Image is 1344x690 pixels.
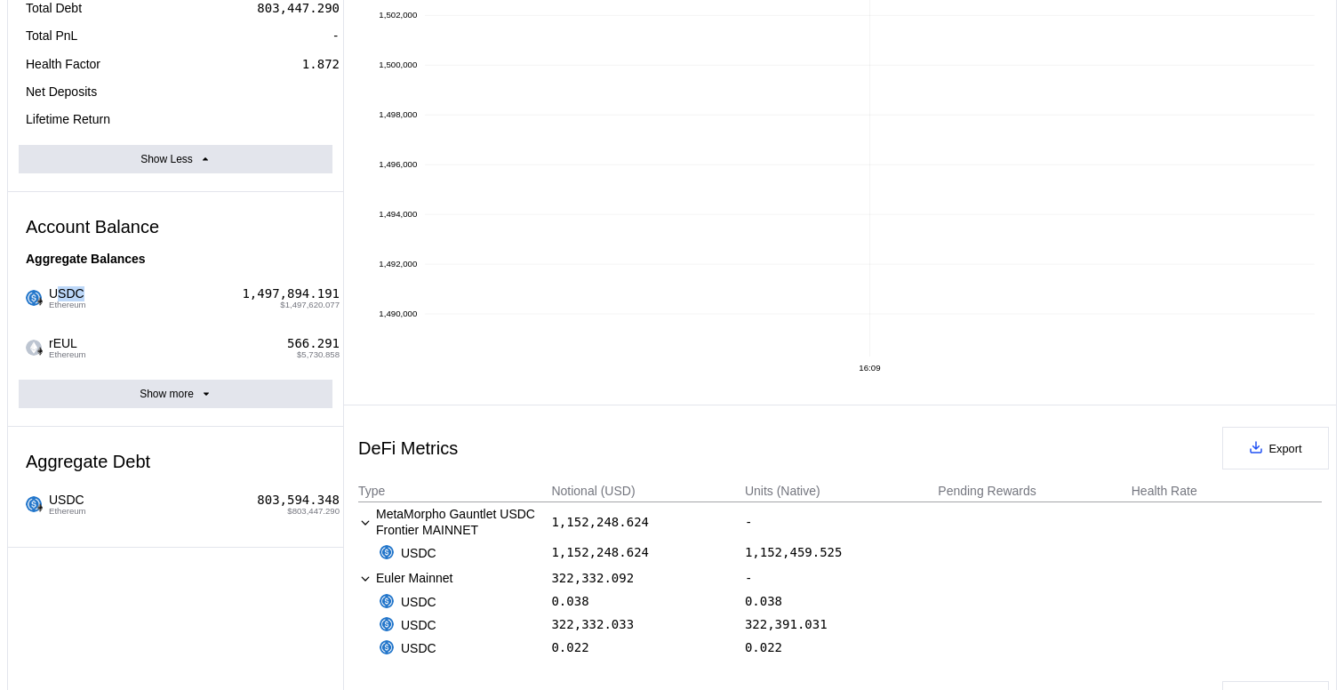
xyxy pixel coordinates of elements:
[380,545,394,559] img: usdc.png
[745,484,820,498] div: Units (Native)
[19,210,332,245] div: Account Balance
[36,347,44,356] img: svg+xml,%3c
[859,363,880,373] text: 16:09
[380,640,436,656] div: USDC
[26,28,77,44] div: Total PnL
[358,569,548,587] div: Euler Mainnet
[379,309,417,318] text: 1,490,000
[19,380,332,408] button: Show more
[49,507,86,516] span: Ethereum
[49,350,86,359] span: Ethereum
[379,10,417,20] text: 1,502,000
[302,56,340,72] div: 1.872
[140,388,194,400] div: Show more
[358,438,458,459] div: DeFi Metrics
[745,569,935,587] div: -
[26,56,100,72] div: Health Factor
[379,60,417,69] text: 1,500,000
[332,84,340,100] div: -
[19,245,332,273] div: Aggregate Balances
[1222,427,1329,469] button: Export
[745,506,935,538] div: -
[551,571,634,585] div: 322,332.092
[42,493,86,516] span: USDC
[379,159,417,169] text: 1,496,000
[332,28,340,44] div: -
[380,640,394,654] img: usdc.png
[745,640,782,654] div: 0.022
[26,111,110,127] div: Lifetime Return
[287,336,340,351] div: 566.291
[297,350,340,359] span: $5,730.858
[26,290,42,306] img: usdc.png
[358,484,385,498] div: Type
[287,507,340,516] span: $803,447.290
[551,515,649,529] div: 1,152,248.624
[26,84,97,100] div: Net Deposits
[1269,442,1302,455] span: Export
[26,340,42,356] img: empty-token.png
[49,301,86,309] span: Ethereum
[380,617,394,631] img: usdc.png
[551,617,634,631] div: 322,332.033
[745,594,782,608] div: 0.038
[42,336,86,359] span: rEUL
[380,617,436,633] div: USDC
[551,484,635,498] div: Notional (USD)
[332,111,340,127] div: -
[745,617,828,631] div: 322,391.031
[358,506,548,538] div: MetaMorpho Gauntlet USDC Frontier MAINNET
[551,640,588,654] div: 0.022
[140,153,193,165] div: Show Less
[379,259,417,269] text: 1,492,000
[19,145,332,173] button: Show Less
[380,545,436,561] div: USDC
[1132,484,1197,498] div: Health Rate
[42,286,86,309] span: USDC
[36,297,44,306] img: svg+xml,%3c
[257,493,340,508] div: 803,594.348
[26,496,42,512] img: usdc.png
[36,503,44,512] img: svg+xml,%3c
[19,445,332,479] div: Aggregate Debt
[280,301,340,309] span: $1,497,620.077
[551,545,649,559] div: 1,152,248.624
[242,286,340,301] div: 1,497,894.191
[745,545,843,559] div: 1,152,459.525
[379,209,417,219] text: 1,494,000
[379,109,417,119] text: 1,498,000
[938,484,1036,498] div: Pending Rewards
[380,594,394,608] img: usdc.png
[551,594,588,608] div: 0.038
[380,594,436,610] div: USDC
